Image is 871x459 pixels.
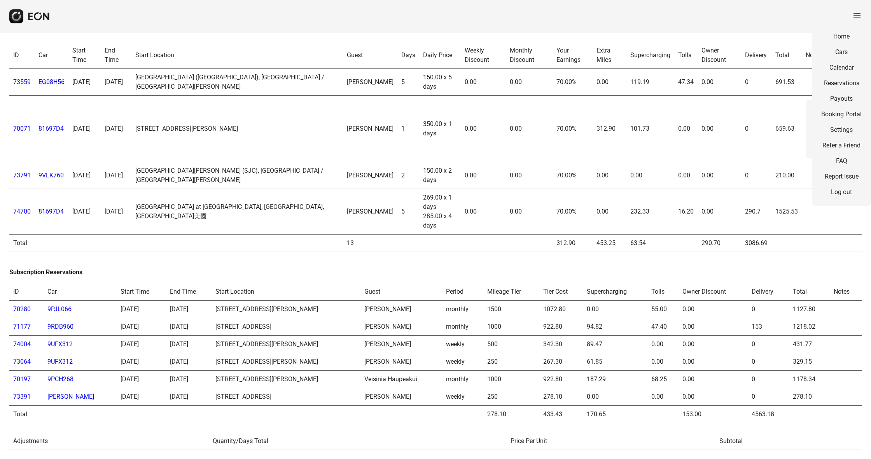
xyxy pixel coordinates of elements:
[9,406,44,423] td: Total
[360,318,442,336] td: [PERSON_NAME]
[423,193,457,212] div: 269.00 x 1 days
[442,336,483,353] td: weekly
[553,162,593,189] td: 70.00%
[166,301,212,318] td: [DATE]
[166,318,212,336] td: [DATE]
[117,336,166,353] td: [DATE]
[553,235,593,252] td: 312.90
[593,42,626,69] th: Extra Miles
[101,96,131,162] td: [DATE]
[506,96,553,162] td: 0.00
[360,353,442,371] td: [PERSON_NAME]
[131,162,343,189] td: [GEOGRAPHIC_DATA][PERSON_NAME] (SJC), [GEOGRAPHIC_DATA] / [GEOGRAPHIC_DATA][PERSON_NAME]
[583,336,647,353] td: 89.47
[748,371,789,388] td: 0
[741,69,771,96] td: 0
[461,96,506,162] td: 0.00
[166,388,212,406] td: [DATE]
[539,353,583,371] td: 267.30
[821,63,862,72] a: Calendar
[679,371,748,388] td: 0.00
[442,353,483,371] td: weekly
[212,336,360,353] td: [STREET_ADDRESS][PERSON_NAME]
[821,172,862,181] a: Report Issue
[679,336,748,353] td: 0.00
[698,96,741,162] td: 0.00
[483,371,539,388] td: 1000
[506,69,553,96] td: 0.00
[679,301,748,318] td: 0.00
[679,388,748,406] td: 0.00
[423,166,457,185] div: 150.00 x 2 days
[583,283,647,301] th: Supercharging
[397,162,419,189] td: 2
[209,433,507,450] th: Quantity/Days Total
[647,388,679,406] td: 0.00
[38,208,64,215] a: 81697D4
[679,318,748,336] td: 0.00
[821,79,862,88] a: Reservations
[131,189,343,235] td: [GEOGRAPHIC_DATA] at [GEOGRAPHIC_DATA], [GEOGRAPHIC_DATA], [GEOGRAPHIC_DATA]美國
[821,125,862,135] a: Settings
[553,69,593,96] td: 70.00%
[343,189,397,235] td: [PERSON_NAME]
[748,301,789,318] td: 0
[442,283,483,301] th: Period
[647,353,679,371] td: 0.00
[539,336,583,353] td: 342.30
[674,42,698,69] th: Tolls
[748,283,789,301] th: Delivery
[539,388,583,406] td: 278.10
[748,353,789,371] td: 0
[821,32,862,41] a: Home
[101,189,131,235] td: [DATE]
[789,283,830,301] th: Total
[101,162,131,189] td: [DATE]
[13,375,31,383] a: 70197
[461,162,506,189] td: 0.00
[47,305,72,313] a: 9PJL066
[47,375,73,383] a: 9PCH268
[9,283,44,301] th: ID
[117,353,166,371] td: [DATE]
[117,283,166,301] th: Start Time
[360,336,442,353] td: [PERSON_NAME]
[539,283,583,301] th: Tier Cost
[101,69,131,96] td: [DATE]
[343,42,397,69] th: Guest
[583,301,647,318] td: 0.00
[442,318,483,336] td: monthly
[9,268,862,277] h3: Subscription Reservations
[741,42,771,69] th: Delivery
[442,388,483,406] td: weekly
[166,353,212,371] td: [DATE]
[539,301,583,318] td: 1072.80
[419,42,461,69] th: Daily Price
[789,336,830,353] td: 431.77
[343,235,397,252] td: 13
[35,42,68,69] th: Car
[13,305,31,313] a: 70280
[583,406,647,423] td: 170.65
[679,406,748,423] td: 153.00
[593,189,626,235] td: 0.00
[583,388,647,406] td: 0.00
[68,189,101,235] td: [DATE]
[212,301,360,318] td: [STREET_ADDRESS][PERSON_NAME]
[741,162,771,189] td: 0
[461,42,506,69] th: Weekly Discount
[679,353,748,371] td: 0.00
[13,393,31,400] a: 73391
[360,388,442,406] td: [PERSON_NAME]
[68,42,101,69] th: Start Time
[593,162,626,189] td: 0.00
[47,323,73,330] a: 9RDB960
[38,172,64,179] a: 9VLK760
[802,42,862,69] th: Notes
[506,42,553,69] th: Monthly Discount
[360,301,442,318] td: [PERSON_NAME]
[539,406,583,423] td: 433.43
[483,353,539,371] td: 250
[360,371,442,388] td: Veisinia Haupeakui
[166,336,212,353] td: [DATE]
